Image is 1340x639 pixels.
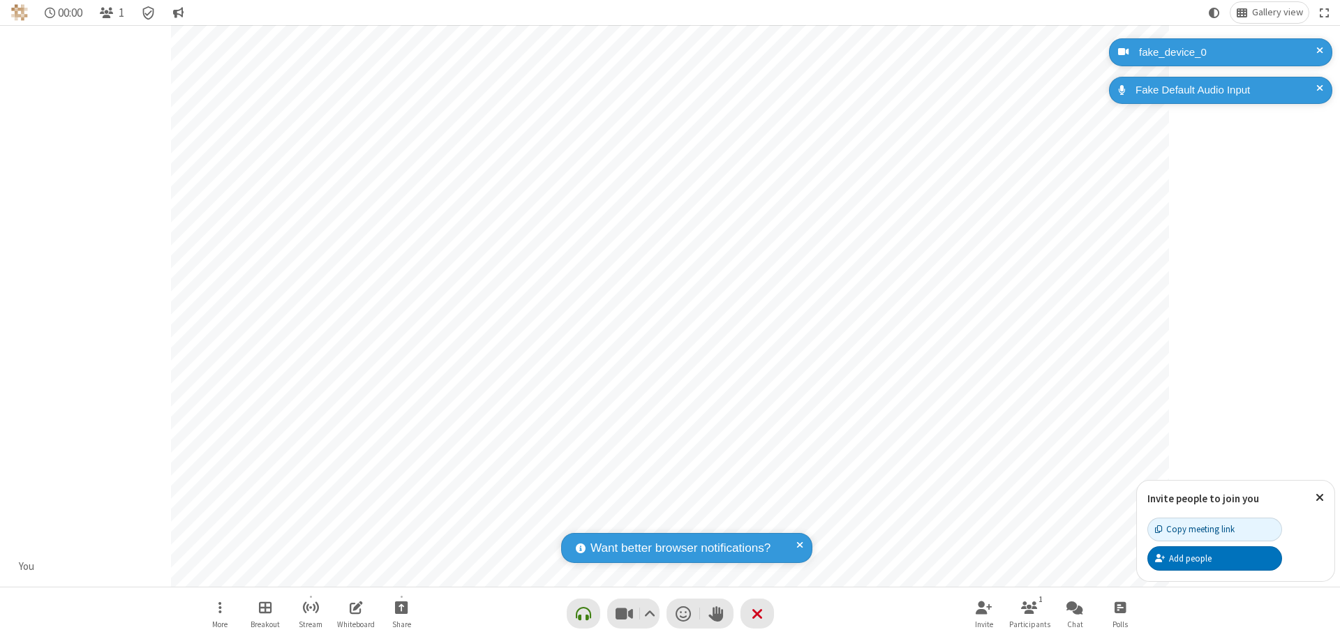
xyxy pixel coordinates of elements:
[1147,546,1282,570] button: Add people
[1147,492,1259,505] label: Invite people to join you
[119,6,124,20] span: 1
[1147,518,1282,541] button: Copy meeting link
[1054,594,1096,633] button: Open chat
[1131,82,1322,98] div: Fake Default Audio Input
[1035,593,1047,606] div: 1
[251,620,280,629] span: Breakout
[640,599,659,629] button: Video setting
[335,594,377,633] button: Open shared whiteboard
[392,620,411,629] span: Share
[1009,620,1050,629] span: Participants
[299,620,322,629] span: Stream
[1067,620,1083,629] span: Chat
[135,2,162,23] div: Meeting details Encryption enabled
[167,2,189,23] button: Conversation
[740,599,774,629] button: End or leave meeting
[1203,2,1226,23] button: Using system theme
[337,620,375,629] span: Whiteboard
[199,594,241,633] button: Open menu
[14,559,40,575] div: You
[700,599,734,629] button: Raise hand
[1112,620,1128,629] span: Polls
[1252,7,1303,18] span: Gallery view
[567,599,600,629] button: Connect your audio
[290,594,332,633] button: Start streaming
[1305,481,1334,515] button: Close popover
[58,6,82,20] span: 00:00
[94,2,130,23] button: Open participant list
[975,620,993,629] span: Invite
[1008,594,1050,633] button: Open participant list
[11,4,28,21] img: QA Selenium DO NOT DELETE OR CHANGE
[963,594,1005,633] button: Invite participants (⌘+Shift+I)
[1134,45,1322,61] div: fake_device_0
[1099,594,1141,633] button: Open poll
[1314,2,1335,23] button: Fullscreen
[39,2,89,23] div: Timer
[380,594,422,633] button: Start sharing
[1230,2,1309,23] button: Change layout
[1155,523,1235,536] div: Copy meeting link
[607,599,660,629] button: Stop video (⌘+Shift+V)
[244,594,286,633] button: Manage Breakout Rooms
[590,539,770,557] span: Want better browser notifications?
[667,599,700,629] button: Send a reaction
[212,620,228,629] span: More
